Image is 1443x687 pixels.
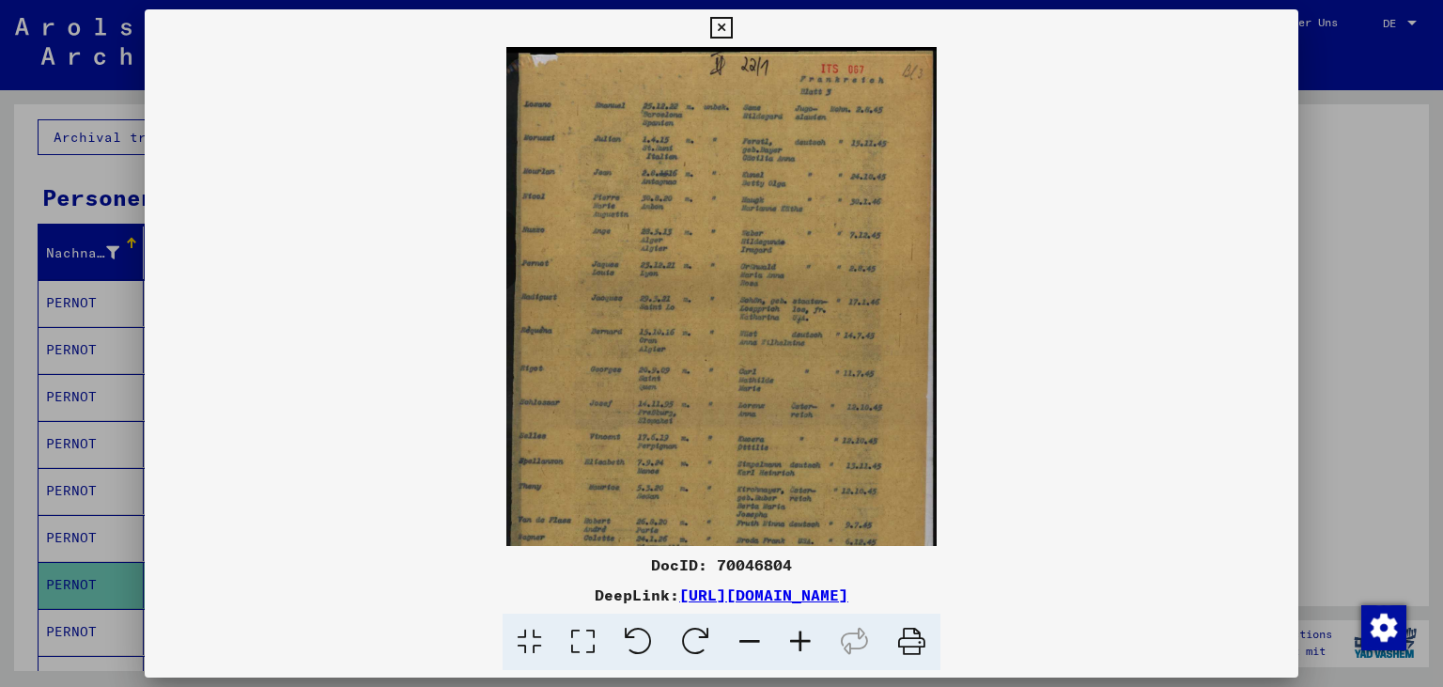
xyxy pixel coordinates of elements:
[506,47,937,640] img: 001.jpg
[1361,605,1406,650] img: Zustimmung ändern
[679,586,848,604] a: [URL][DOMAIN_NAME]
[145,584,1299,606] div: DeepLink:
[1360,604,1405,649] div: Zustimmung ändern
[145,554,1299,576] div: DocID: 70046804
